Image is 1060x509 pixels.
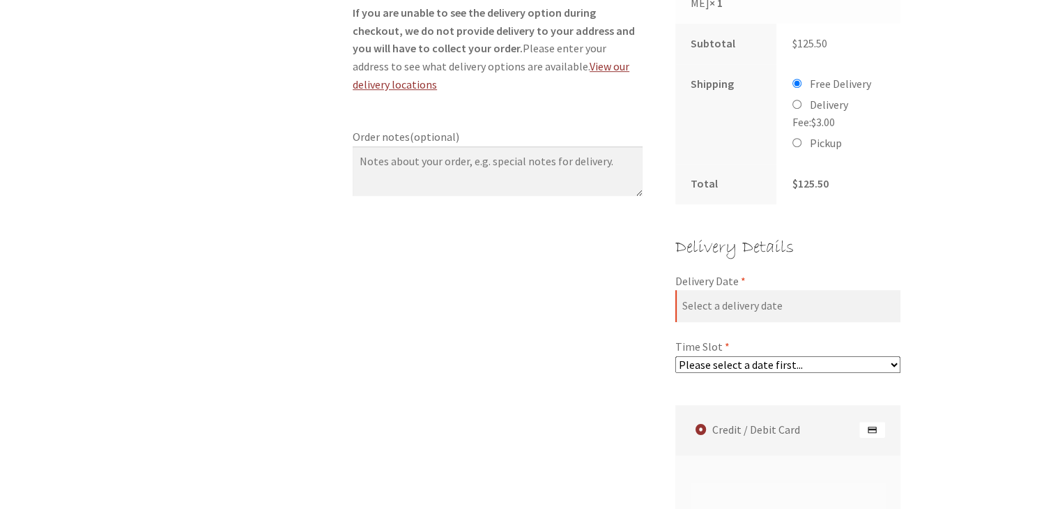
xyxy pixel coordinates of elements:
[353,4,643,94] p: Please enter your address to see what delivery options are available.
[792,98,847,130] label: Delivery Fee:
[859,421,885,438] img: Credit / Debit Card
[675,273,901,291] label: Delivery Date
[410,130,459,144] span: (optional)
[809,77,870,91] label: Free Delivery
[792,176,829,190] bdi: 125.50
[675,164,777,204] th: Total
[809,136,841,150] label: Pickup
[675,24,777,64] th: Subtotal
[353,6,635,56] strong: If you are unable to see the delivery option during checkout, we do not provide delivery to your ...
[675,338,901,356] label: Time Slot
[792,36,827,50] bdi: 125.50
[792,36,797,50] span: $
[675,290,901,322] input: Select a delivery date
[811,115,835,129] bdi: 3.00
[675,64,777,164] th: Shipping
[811,115,816,129] span: $
[679,405,901,455] label: Credit / Debit Card
[792,176,798,190] span: $
[675,234,901,263] h3: Delivery Details
[353,128,643,146] label: Order notes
